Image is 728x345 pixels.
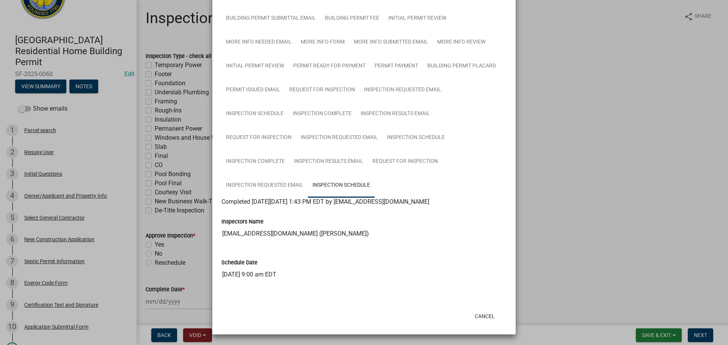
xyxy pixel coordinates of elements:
[289,150,368,174] a: Inspection Results Email
[359,78,446,102] a: Inspection Requested Email
[221,54,289,78] a: Initial Permit Review
[221,30,296,55] a: More Info Needed Email
[349,30,433,55] a: More Info Submitted Email
[370,54,423,78] a: Permit Payment
[296,126,383,150] a: Inspection Requested Email
[469,309,501,323] button: Cancel
[221,78,285,102] a: Permit Issued Email
[289,54,370,78] a: Permit Ready for Payment
[221,150,289,174] a: Inspection Complete
[384,6,451,31] a: Initial Permit Review
[221,173,308,198] a: Inspection Requested Email
[221,102,288,126] a: Inspection Schedule
[383,126,449,150] a: Inspection Schedule
[356,102,435,126] a: Inspection Results Email
[221,126,296,150] a: Request for Inspection
[221,260,257,265] label: Schedule Date
[285,78,359,102] a: Request for Inspection
[423,54,500,78] a: Building Permit Placard
[308,173,375,198] a: Inspection Schedule
[288,102,356,126] a: Inspection Complete
[433,30,490,55] a: More Info Review
[368,150,442,174] a: Request for Inspection
[320,6,384,31] a: Building Permit Fee
[296,30,349,55] a: More Info Form
[221,219,264,225] label: Inspectors Name
[221,198,429,205] span: Completed [DATE][DATE] 1:43 PM EDT by [EMAIL_ADDRESS][DOMAIN_NAME]
[221,6,320,31] a: Building Permit Submittal Email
